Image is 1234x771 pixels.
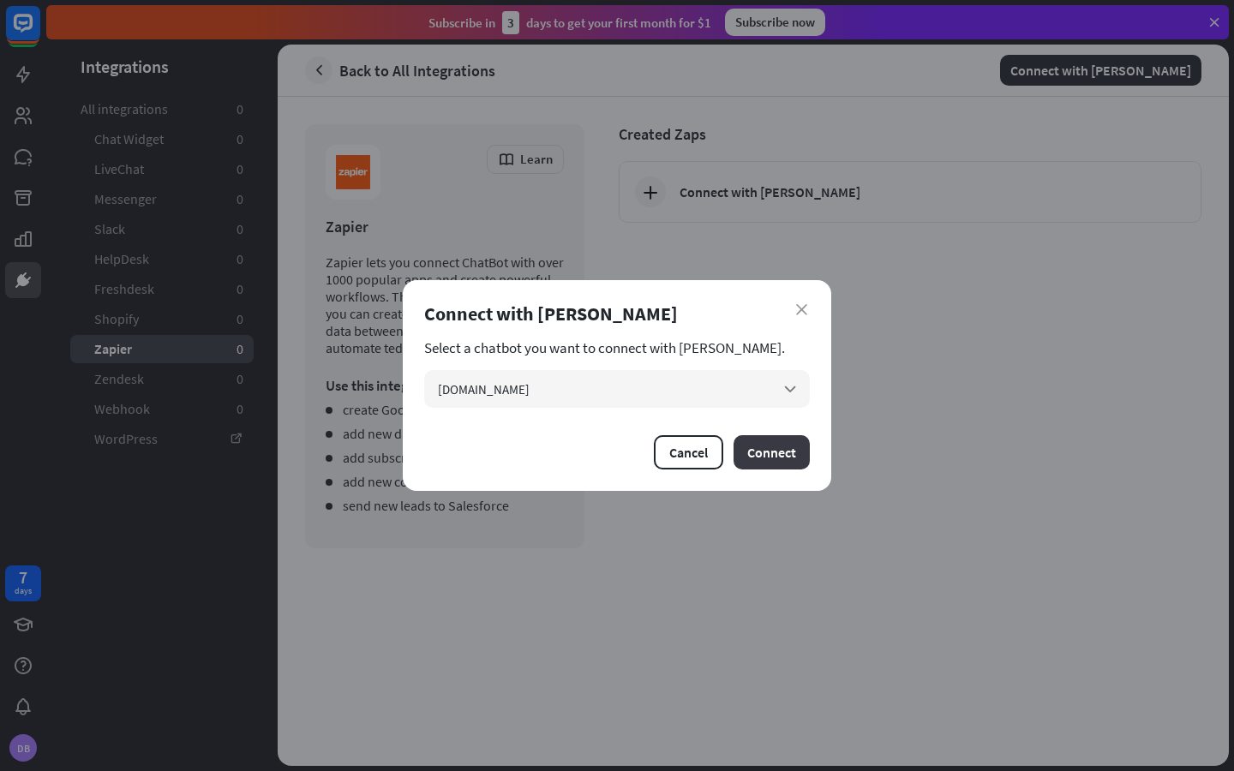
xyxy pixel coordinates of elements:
button: Connect [734,435,810,469]
i: close [796,304,807,315]
section: Select a chatbot you want to connect with [PERSON_NAME]. [424,339,810,356]
div: Connect with [PERSON_NAME] [424,302,810,326]
span: [DOMAIN_NAME] [438,381,530,397]
button: Open LiveChat chat widget [14,7,65,58]
i: arrow_down [781,380,800,398]
button: Cancel [654,435,723,469]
